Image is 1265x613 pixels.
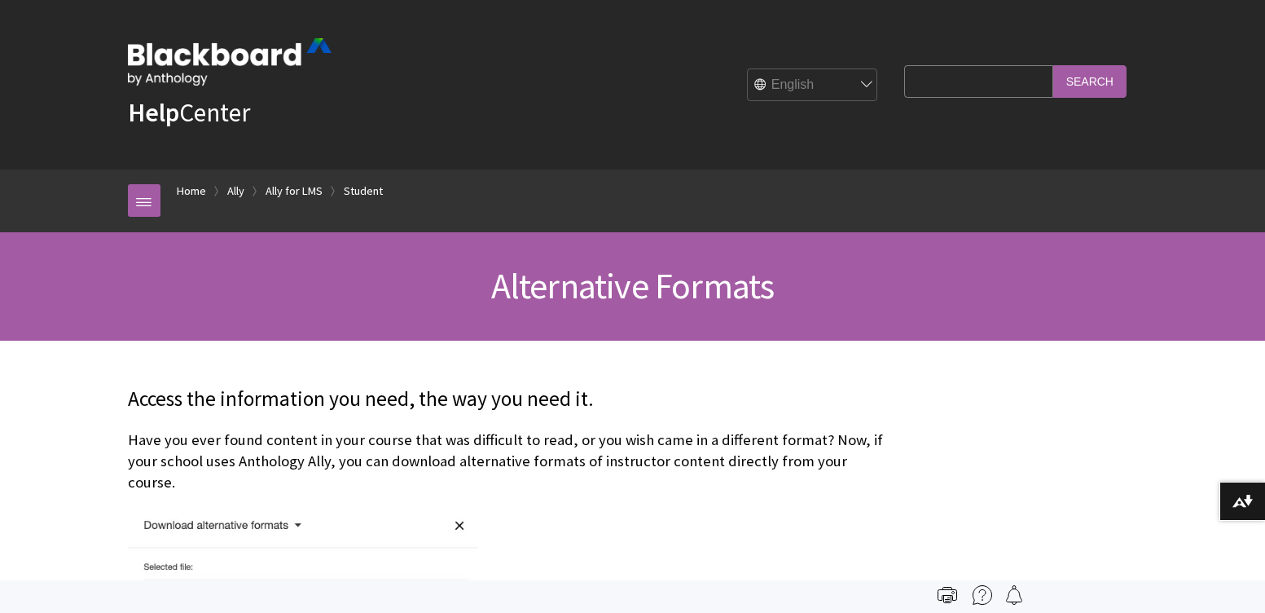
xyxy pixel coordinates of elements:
[227,181,244,201] a: Ally
[491,263,775,308] span: Alternative Formats
[128,385,897,414] p: Access the information you need, the way you need it.
[266,181,323,201] a: Ally for LMS
[128,38,332,86] img: Blackboard by Anthology
[128,96,179,129] strong: Help
[344,181,383,201] a: Student
[1053,65,1127,97] input: Search
[973,585,992,605] img: More help
[128,430,897,494] p: Have you ever found content in your course that was difficult to read, or you wish came in a diff...
[938,585,957,605] img: Print
[177,181,206,201] a: Home
[748,69,878,102] select: Site Language Selector
[1004,585,1024,605] img: Follow this page
[128,96,250,129] a: HelpCenter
